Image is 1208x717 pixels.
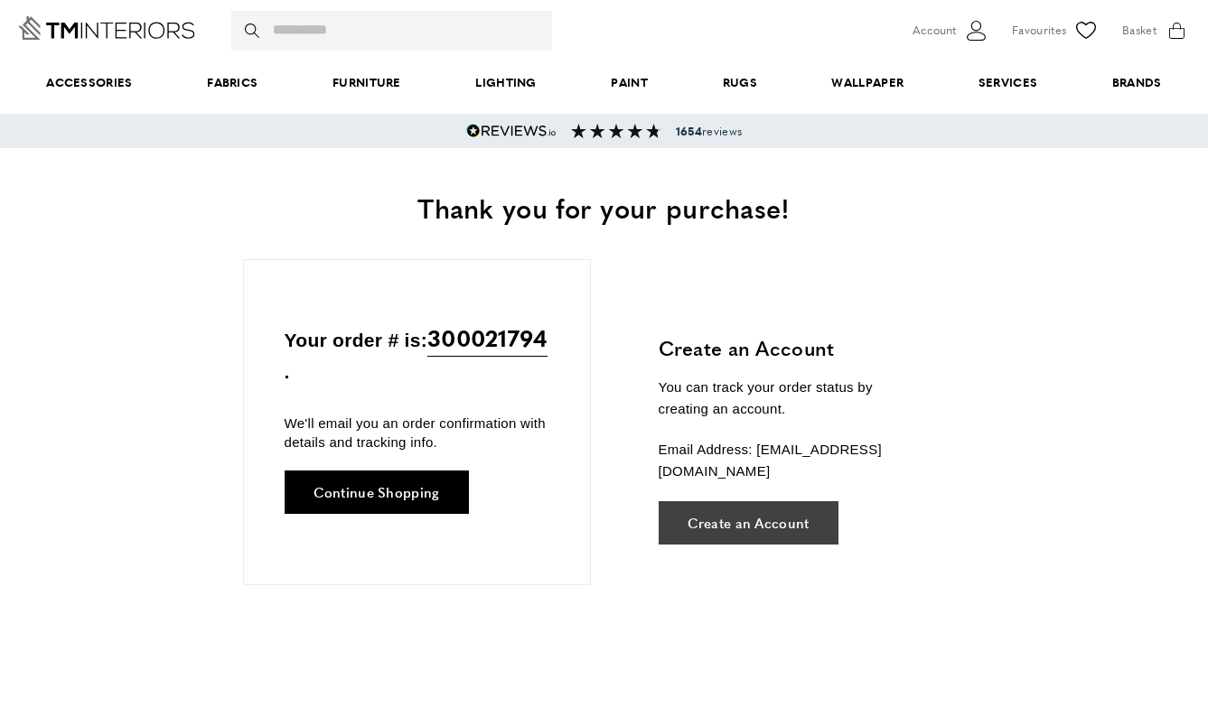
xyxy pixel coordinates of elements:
button: Customer Account [913,17,989,44]
h3: Create an Account [659,334,925,362]
p: We'll email you an order confirmation with details and tracking info. [285,414,549,452]
a: Paint [574,55,685,110]
a: Lighting [438,55,574,110]
span: Continue Shopping [314,485,440,498]
span: reviews [676,124,742,138]
a: Furniture [295,55,438,110]
span: Thank you for your purchase! [417,188,790,227]
a: Services [941,55,1075,110]
p: You can track your order status by creating an account. [659,377,925,420]
img: Reviews section [571,124,661,138]
a: Fabrics [170,55,295,110]
p: Email Address: [EMAIL_ADDRESS][DOMAIN_NAME] [659,439,925,482]
a: Rugs [685,55,794,110]
span: Create an Account [688,516,810,529]
a: Wallpaper [794,55,941,110]
strong: 1654 [676,123,702,139]
span: 300021794 [427,320,548,357]
span: Favourites [1012,21,1066,40]
img: Reviews.io 5 stars [466,124,557,138]
a: Go to Home page [18,16,195,40]
a: Favourites [1012,17,1100,44]
span: Accessories [9,55,170,110]
button: Search [245,11,263,51]
a: Continue Shopping [285,470,469,514]
span: Account [913,21,956,40]
a: Create an Account [659,501,838,545]
a: Brands [1075,55,1199,110]
p: Your order # is: . [285,320,549,387]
